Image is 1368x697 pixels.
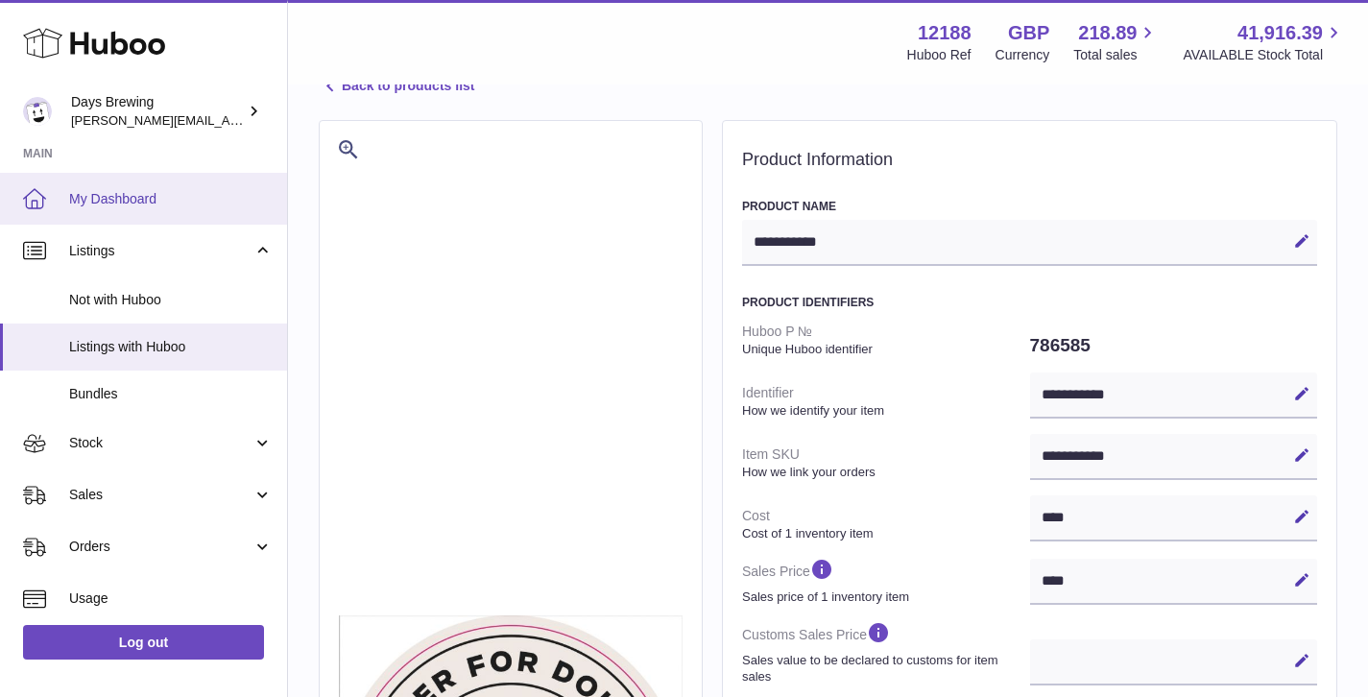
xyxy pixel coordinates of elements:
[742,652,1025,685] strong: Sales value to be declared to customs for item sales
[742,315,1030,365] dt: Huboo P №
[1008,20,1049,46] strong: GBP
[742,525,1025,542] strong: Cost of 1 inventory item
[1183,46,1345,64] span: AVAILABLE Stock Total
[71,93,244,130] div: Days Brewing
[71,112,385,128] span: [PERSON_NAME][EMAIL_ADDRESS][DOMAIN_NAME]
[996,46,1050,64] div: Currency
[918,20,972,46] strong: 12188
[69,589,273,608] span: Usage
[69,538,252,556] span: Orders
[742,499,1030,549] dt: Cost
[1073,46,1159,64] span: Total sales
[742,549,1030,613] dt: Sales Price
[1183,20,1345,64] a: 41,916.39 AVAILABLE Stock Total
[907,46,972,64] div: Huboo Ref
[23,625,264,660] a: Log out
[319,75,474,98] a: Back to products list
[69,190,273,208] span: My Dashboard
[742,199,1317,214] h3: Product Name
[742,613,1030,692] dt: Customs Sales Price
[742,589,1025,606] strong: Sales price of 1 inventory item
[69,291,273,309] span: Not with Huboo
[742,295,1317,310] h3: Product Identifiers
[742,438,1030,488] dt: Item SKU
[69,434,252,452] span: Stock
[1078,20,1137,46] span: 218.89
[742,402,1025,420] strong: How we identify your item
[1073,20,1159,64] a: 218.89 Total sales
[69,385,273,403] span: Bundles
[23,97,52,126] img: greg@daysbrewing.com
[742,376,1030,426] dt: Identifier
[1237,20,1323,46] span: 41,916.39
[69,338,273,356] span: Listings with Huboo
[69,242,252,260] span: Listings
[742,341,1025,358] strong: Unique Huboo identifier
[742,464,1025,481] strong: How we link your orders
[1030,325,1318,366] dd: 786585
[742,150,1317,171] h2: Product Information
[69,486,252,504] span: Sales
